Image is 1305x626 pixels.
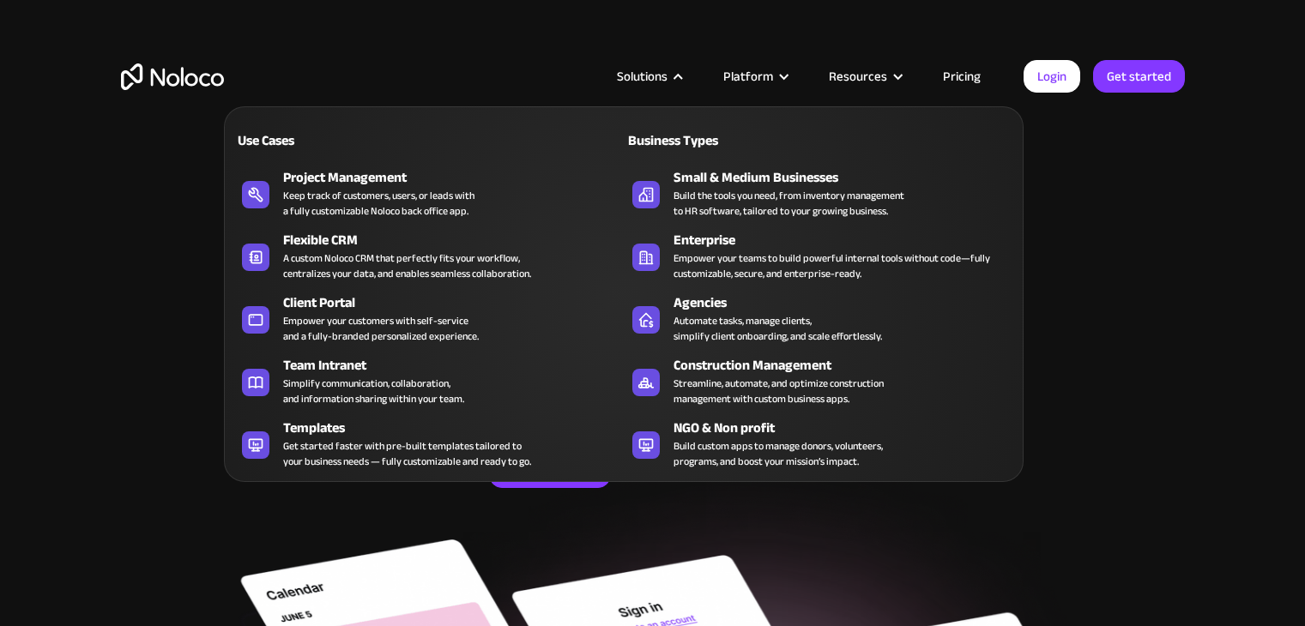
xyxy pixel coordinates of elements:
[674,376,884,406] div: Streamline, automate, and optimize construction management with custom business apps.
[674,167,1022,188] div: Small & Medium Businesses
[595,65,702,87] div: Solutions
[674,292,1022,313] div: Agencies
[674,418,1022,438] div: NGO & Non profit
[283,167,631,188] div: Project Management
[1024,60,1080,93] a: Login
[674,250,1006,281] div: Empower your teams to build powerful internal tools without code—fully customizable, secure, and ...
[624,289,1014,347] a: AgenciesAutomate tasks, manage clients,simplify client onboarding, and scale effortlessly.
[624,120,1014,160] a: Business Types
[224,82,1024,482] nav: Solutions
[674,355,1022,376] div: Construction Management
[233,352,624,410] a: Team IntranetSimplify communication, collaboration,and information sharing within your team.
[233,164,624,222] a: Project ManagementKeep track of customers, users, or leads witha fully customizable Noloco back o...
[121,177,1185,314] h2: Business Apps for Teams
[233,289,624,347] a: Client PortalEmpower your customers with self-serviceand a fully-branded personalized experience.
[1093,60,1185,93] a: Get started
[674,188,904,219] div: Build the tools you need, from inventory management to HR software, tailored to your growing busi...
[233,226,624,285] a: Flexible CRMA custom Noloco CRM that perfectly fits your workflow,centralizes your data, and enab...
[624,130,812,151] div: Business Types
[283,250,531,281] div: A custom Noloco CRM that perfectly fits your workflow, centralizes your data, and enables seamles...
[233,414,624,473] a: TemplatesGet started faster with pre-built templates tailored toyour business needs — fully custo...
[624,164,1014,222] a: Small & Medium BusinessesBuild the tools you need, from inventory managementto HR software, tailo...
[283,418,631,438] div: Templates
[283,230,631,250] div: Flexible CRM
[233,130,421,151] div: Use Cases
[702,65,807,87] div: Platform
[283,438,531,469] div: Get started faster with pre-built templates tailored to your business needs — fully customizable ...
[829,65,887,87] div: Resources
[624,226,1014,285] a: EnterpriseEmpower your teams to build powerful internal tools without code—fully customizable, se...
[121,63,224,90] a: home
[674,230,1022,250] div: Enterprise
[283,313,479,344] div: Empower your customers with self-service and a fully-branded personalized experience.
[617,65,668,87] div: Solutions
[624,414,1014,473] a: NGO & Non profitBuild custom apps to manage donors, volunteers,programs, and boost your mission’s...
[723,65,773,87] div: Platform
[233,120,624,160] a: Use Cases
[624,352,1014,410] a: Construction ManagementStreamline, automate, and optimize constructionmanagement with custom busi...
[674,438,883,469] div: Build custom apps to manage donors, volunteers, programs, and boost your mission’s impact.
[283,188,474,219] div: Keep track of customers, users, or leads with a fully customizable Noloco back office app.
[807,65,921,87] div: Resources
[921,65,1002,87] a: Pricing
[674,313,882,344] div: Automate tasks, manage clients, simplify client onboarding, and scale effortlessly.
[283,376,464,406] div: Simplify communication, collaboration, and information sharing within your team.
[283,355,631,376] div: Team Intranet
[283,292,631,313] div: Client Portal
